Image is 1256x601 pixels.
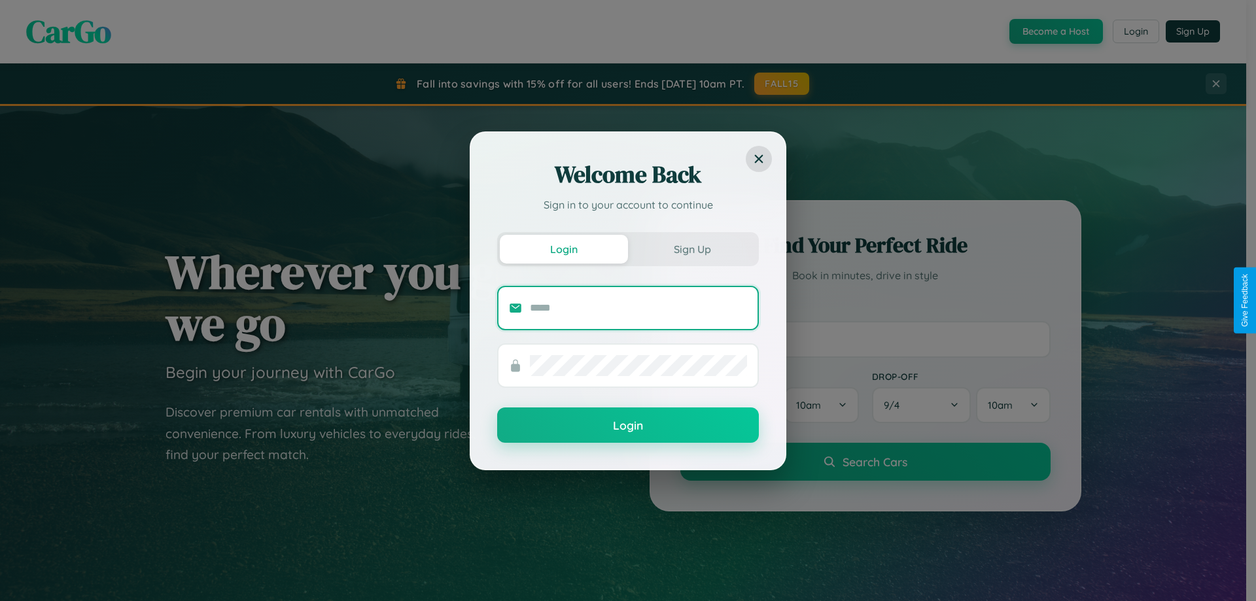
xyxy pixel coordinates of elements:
[500,235,628,264] button: Login
[497,407,759,443] button: Login
[1240,274,1249,327] div: Give Feedback
[497,159,759,190] h2: Welcome Back
[628,235,756,264] button: Sign Up
[497,197,759,213] p: Sign in to your account to continue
